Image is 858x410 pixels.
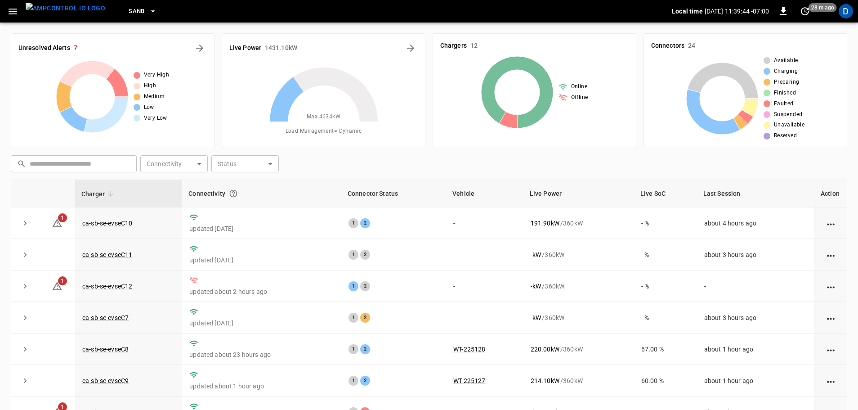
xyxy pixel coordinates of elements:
[523,180,634,207] th: Live Power
[192,41,207,55] button: All Alerts
[470,41,478,51] h6: 12
[307,113,340,122] span: Max. 4634 kW
[349,344,358,354] div: 1
[189,350,334,359] p: updated about 23 hours ago
[360,218,370,228] div: 2
[825,313,836,322] div: action cell options
[697,180,814,207] th: Last Session
[634,207,697,239] td: - %
[825,250,836,259] div: action cell options
[798,4,812,18] button: set refresh interval
[697,239,814,270] td: about 3 hours ago
[18,311,32,324] button: expand row
[825,376,836,385] div: action cell options
[774,67,798,76] span: Charging
[531,376,559,385] p: 214.10 kW
[697,333,814,365] td: about 1 hour ago
[82,314,129,321] a: ca-sb-se-evseC7
[634,180,697,207] th: Live SoC
[453,377,485,384] a: WT-225127
[58,276,67,285] span: 1
[18,248,32,261] button: expand row
[189,382,334,391] p: updated about 1 hour ago
[18,342,32,356] button: expand row
[446,302,523,333] td: -
[440,41,467,51] h6: Chargers
[225,185,241,202] button: Connection between the charger and our software.
[774,99,794,108] span: Faulted
[349,376,358,386] div: 1
[571,82,587,91] span: Online
[74,43,77,53] h6: 7
[341,180,446,207] th: Connector Status
[265,43,297,53] h6: 1431.10 kW
[531,345,627,354] div: / 360 kW
[571,93,588,102] span: Offline
[634,239,697,270] td: - %
[814,180,847,207] th: Action
[349,313,358,323] div: 1
[18,279,32,293] button: expand row
[531,313,541,322] p: - kW
[144,81,156,90] span: High
[144,114,167,123] span: Very Low
[531,219,627,228] div: / 360 kW
[58,213,67,222] span: 1
[531,250,627,259] div: / 360 kW
[531,250,541,259] p: - kW
[697,302,814,333] td: about 3 hours ago
[189,224,334,233] p: updated [DATE]
[82,283,132,290] a: ca-sb-se-evseC12
[446,239,523,270] td: -
[82,251,132,258] a: ca-sb-se-evseC11
[18,43,70,53] h6: Unresolved Alerts
[531,313,627,322] div: / 360 kW
[144,71,170,80] span: Very High
[774,131,797,140] span: Reserved
[18,216,32,230] button: expand row
[129,6,145,17] span: SanB
[349,218,358,228] div: 1
[825,219,836,228] div: action cell options
[634,270,697,302] td: - %
[18,374,32,387] button: expand row
[446,207,523,239] td: -
[189,319,334,328] p: updated [DATE]
[52,219,63,226] a: 1
[188,185,335,202] div: Connectivity
[360,281,370,291] div: 2
[774,89,796,98] span: Finished
[697,365,814,396] td: about 1 hour ago
[672,7,703,16] p: Local time
[82,346,129,353] a: ca-sb-se-evseC8
[774,56,798,65] span: Available
[809,3,837,12] span: 28 m ago
[189,256,334,265] p: updated [DATE]
[360,313,370,323] div: 2
[531,219,559,228] p: 191.90 kW
[82,220,132,227] a: ca-sb-se-evseC10
[26,3,105,14] img: ampcontrol.io logo
[229,43,261,53] h6: Live Power
[360,250,370,260] div: 2
[360,344,370,354] div: 2
[825,282,836,291] div: action cell options
[531,282,541,291] p: - kW
[403,41,418,55] button: Energy Overview
[531,345,559,354] p: 220.00 kW
[144,92,165,101] span: Medium
[697,207,814,239] td: about 4 hours ago
[82,377,129,384] a: ca-sb-se-evseC9
[125,3,160,20] button: SanB
[697,270,814,302] td: -
[349,250,358,260] div: 1
[446,270,523,302] td: -
[453,346,485,353] a: WT-225128
[634,365,697,396] td: 60.00 %
[634,333,697,365] td: 67.00 %
[144,103,154,112] span: Low
[774,78,800,87] span: Preparing
[774,110,803,119] span: Suspended
[360,376,370,386] div: 2
[651,41,684,51] h6: Connectors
